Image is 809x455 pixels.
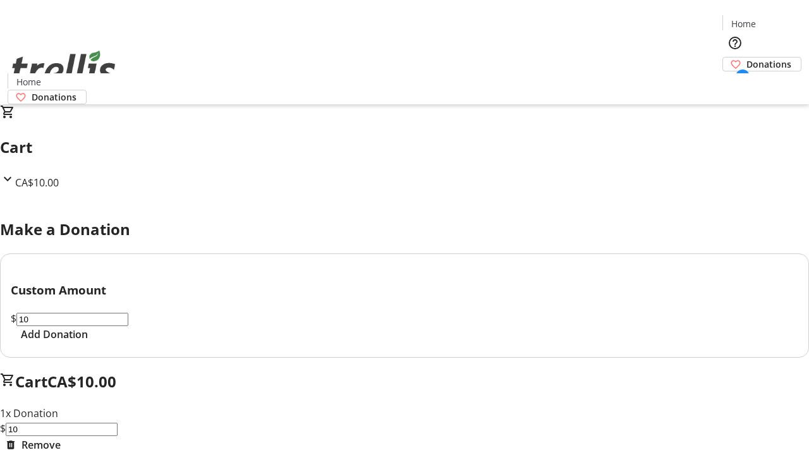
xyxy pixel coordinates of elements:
a: Home [723,17,763,30]
img: Orient E2E Organization X0JZj5pYMl's Logo [8,37,120,100]
span: CA$10.00 [15,176,59,190]
span: Donations [32,90,76,104]
span: $ [11,312,16,325]
span: Remove [21,437,61,452]
input: Donation Amount [6,423,118,436]
input: Donation Amount [16,313,128,326]
span: Add Donation [21,327,88,342]
a: Donations [722,57,801,71]
span: Home [731,17,756,30]
span: Donations [746,58,791,71]
a: Home [8,75,49,88]
a: Donations [8,90,87,104]
button: Cart [722,71,748,97]
span: Home [16,75,41,88]
button: Add Donation [11,327,98,342]
h3: Custom Amount [11,281,798,299]
span: CA$10.00 [47,371,116,392]
button: Help [722,30,748,56]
